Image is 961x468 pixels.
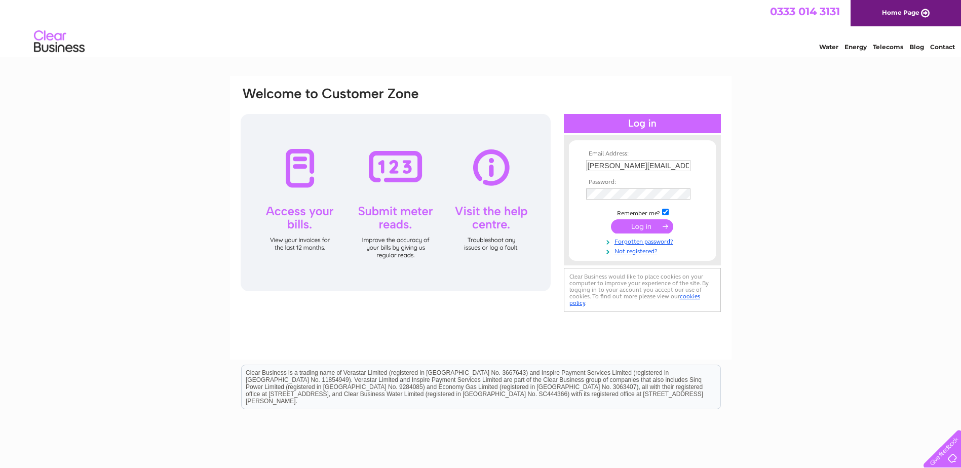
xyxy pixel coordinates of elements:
[844,43,867,51] a: Energy
[33,26,85,57] img: logo.png
[584,179,701,186] th: Password:
[930,43,955,51] a: Contact
[611,219,673,233] input: Submit
[586,236,701,246] a: Forgotten password?
[584,207,701,217] td: Remember me?
[564,268,721,312] div: Clear Business would like to place cookies on your computer to improve your experience of the sit...
[819,43,838,51] a: Water
[586,246,701,255] a: Not registered?
[873,43,903,51] a: Telecoms
[584,150,701,158] th: Email Address:
[909,43,924,51] a: Blog
[569,293,700,306] a: cookies policy
[770,5,840,18] a: 0333 014 3131
[242,6,720,49] div: Clear Business is a trading name of Verastar Limited (registered in [GEOGRAPHIC_DATA] No. 3667643...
